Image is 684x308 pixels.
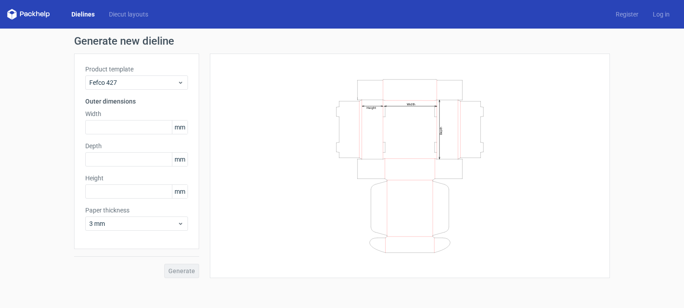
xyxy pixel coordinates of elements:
span: mm [172,121,188,134]
a: Diecut layouts [102,10,155,19]
text: Height [367,106,376,109]
a: Dielines [64,10,102,19]
a: Log in [646,10,677,19]
label: Width [85,109,188,118]
span: mm [172,185,188,198]
label: Height [85,174,188,183]
label: Depth [85,142,188,150]
h3: Outer dimensions [85,97,188,106]
span: Fefco 427 [89,78,177,87]
span: 3 mm [89,219,177,228]
a: Register [609,10,646,19]
span: mm [172,153,188,166]
label: Paper thickness [85,206,188,215]
h1: Generate new dieline [74,36,610,46]
label: Product template [85,65,188,74]
text: Depth [439,126,443,134]
text: Width [407,102,415,106]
